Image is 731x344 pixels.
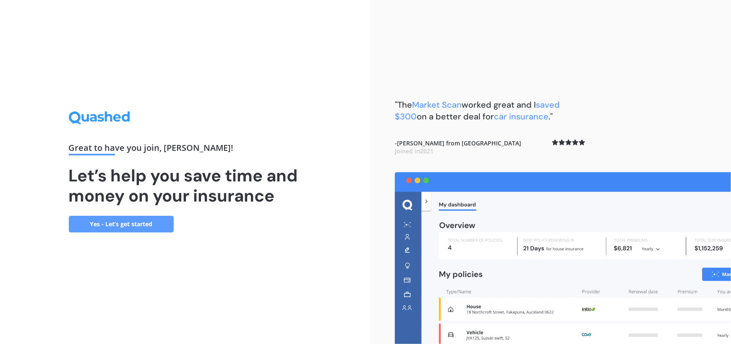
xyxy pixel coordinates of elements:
h1: Let’s help you save time and money on your insurance [69,166,301,206]
b: "The worked great and I on a better deal for ." [395,99,560,122]
span: Joined in 2021 [395,147,433,155]
span: car insurance [494,111,548,122]
span: Market Scan [412,99,462,110]
span: saved $300 [395,99,560,122]
img: dashboard.webp [395,172,731,344]
div: Great to have you join , [PERSON_NAME] ! [69,144,301,155]
a: Yes - Let’s get started [69,216,174,233]
b: - [PERSON_NAME] from [GEOGRAPHIC_DATA] [395,139,521,155]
